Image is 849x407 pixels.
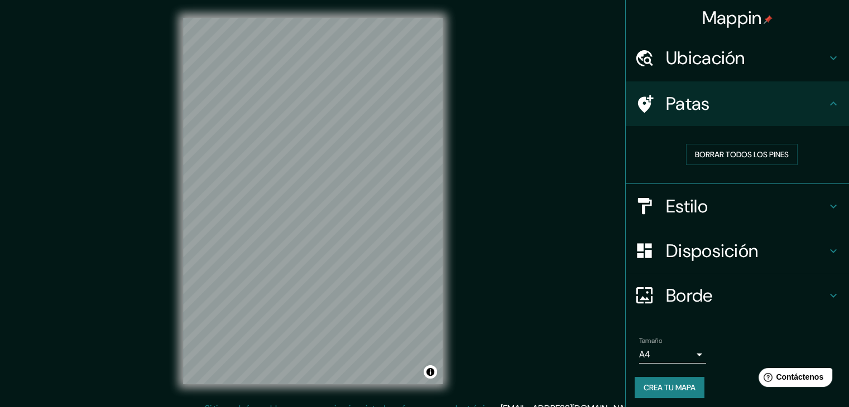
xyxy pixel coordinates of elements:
[666,284,713,307] font: Borde
[183,18,443,384] canvas: Mapa
[639,336,662,345] font: Tamaño
[686,144,798,165] button: Borrar todos los pines
[695,149,789,159] font: Borrar todos los pines
[666,92,710,115] font: Patas
[626,81,849,126] div: Patas
[635,377,704,398] button: Crea tu mapa
[626,36,849,80] div: Ubicación
[666,239,758,263] font: Disposición
[750,364,837,395] iframe: Lanzador de widgets de ayuda
[424,365,437,379] button: Activar o desactivar atribución
[702,6,762,30] font: Mappin
[644,382,695,393] font: Crea tu mapa
[626,184,849,229] div: Estilo
[764,15,773,24] img: pin-icon.png
[639,346,706,364] div: A4
[626,229,849,273] div: Disposición
[666,46,745,70] font: Ubicación
[626,273,849,318] div: Borde
[666,195,708,218] font: Estilo
[639,348,650,360] font: A4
